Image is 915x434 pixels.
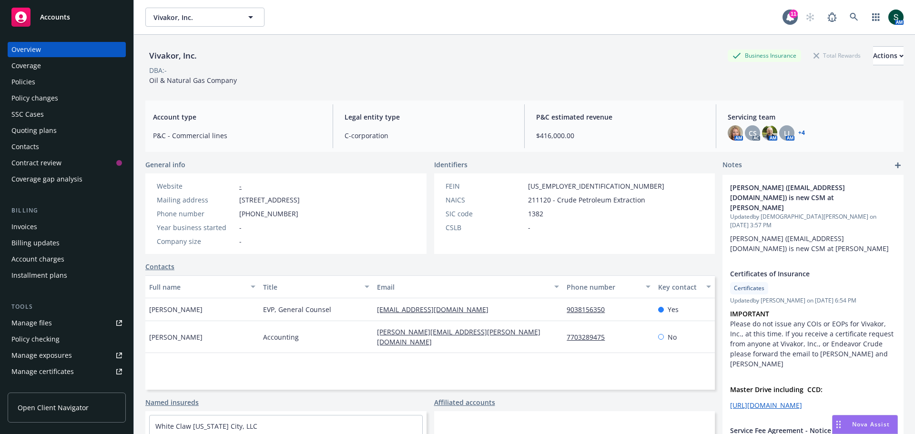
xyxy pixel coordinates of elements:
div: 11 [789,10,798,18]
div: Total Rewards [809,50,865,61]
div: Full name [149,282,245,292]
div: SSC Cases [11,107,44,122]
a: Manage claims [8,380,126,395]
a: [URL][DOMAIN_NAME] [730,401,802,410]
div: Manage claims [11,380,60,395]
img: photo [728,125,743,141]
a: 7703289475 [567,333,612,342]
span: $416,000.00 [536,131,704,141]
span: [US_EMPLOYER_IDENTIFICATION_NUMBER] [528,181,664,191]
span: Updated by [DEMOGRAPHIC_DATA][PERSON_NAME] on [DATE] 3:57 PM [730,212,896,230]
button: Title [259,275,373,298]
span: Identifiers [434,160,468,170]
a: [EMAIL_ADDRESS][DOMAIN_NAME] [377,305,496,314]
span: Vivakor, Inc. [153,12,236,22]
span: [STREET_ADDRESS] [239,195,300,205]
div: Overview [11,42,41,57]
span: Servicing team [728,112,896,122]
a: Affiliated accounts [434,397,495,407]
a: Contacts [145,262,174,272]
span: Legal entity type [345,112,513,122]
div: Contract review [11,155,61,171]
div: Billing [8,206,126,215]
div: Key contact [658,282,701,292]
a: [PERSON_NAME][EMAIL_ADDRESS][PERSON_NAME][DOMAIN_NAME] [377,327,540,346]
div: Mailing address [157,195,235,205]
div: Actions [873,47,904,65]
button: Phone number [563,275,654,298]
a: Coverage [8,58,126,73]
div: Certificates of InsuranceCertificatesUpdatedby [PERSON_NAME] on [DATE] 6:54 PMIMPORTANTPlease do ... [722,261,904,418]
span: [PERSON_NAME] ([EMAIL_ADDRESS][DOMAIN_NAME]) is new CSM at [PERSON_NAME] [730,182,871,212]
strong: IMPORTANT [730,309,769,318]
span: 211120 - Crude Petroleum Extraction [528,195,645,205]
a: Installment plans [8,268,126,283]
span: Certificates [734,284,764,293]
div: Title [263,282,359,292]
a: Search [844,8,864,27]
span: [PERSON_NAME] [149,332,203,342]
span: Open Client Navigator [18,403,89,413]
span: LI [784,128,790,138]
div: Account charges [11,252,64,267]
a: Invoices [8,219,126,234]
a: Coverage gap analysis [8,172,126,187]
div: Phone number [157,209,235,219]
span: P&C - Commercial lines [153,131,321,141]
div: SIC code [446,209,524,219]
div: Manage exposures [11,348,72,363]
strong: Master Drive including CCD: [730,385,823,394]
span: Notes [722,160,742,171]
span: Accounts [40,13,70,21]
span: - [528,222,530,232]
a: Contacts [8,139,126,154]
div: Policies [11,74,35,90]
a: Account charges [8,252,126,267]
div: Coverage gap analysis [11,172,82,187]
img: photo [888,10,904,25]
div: Policy changes [11,91,58,106]
span: CS [749,128,757,138]
a: Manage certificates [8,364,126,379]
a: Switch app [866,8,885,27]
a: Manage files [8,315,126,331]
span: - [239,222,242,232]
a: Policies [8,74,126,90]
div: Coverage [11,58,41,73]
a: Overview [8,42,126,57]
div: Drag to move [833,415,844,434]
div: Contacts [11,139,39,154]
span: C-corporation [345,131,513,141]
a: Start snowing [801,8,820,27]
div: Billing updates [11,235,60,251]
span: Yes [668,304,679,314]
span: General info [145,160,185,170]
a: Billing updates [8,235,126,251]
div: Installment plans [11,268,67,283]
span: P&C estimated revenue [536,112,704,122]
span: Certificates of Insurance [730,269,871,279]
span: [PERSON_NAME] [149,304,203,314]
span: Updated by [PERSON_NAME] on [DATE] 6:54 PM [730,296,896,305]
span: Nova Assist [852,420,890,428]
img: photo [762,125,777,141]
div: Phone number [567,282,640,292]
p: Please do not issue any COIs or EOPs for Vivakor, Inc., at this time. If you receive a certificat... [730,319,896,369]
button: Vivakor, Inc. [145,8,264,27]
a: +4 [798,130,805,136]
a: Named insureds [145,397,199,407]
div: Business Insurance [728,50,801,61]
div: DBA: - [149,65,167,75]
a: 9038156350 [567,305,612,314]
div: [PERSON_NAME] ([EMAIL_ADDRESS][DOMAIN_NAME]) is new CSM at [PERSON_NAME]Updatedby [DEMOGRAPHIC_DA... [722,175,904,261]
div: Invoices [11,219,37,234]
span: [PHONE_NUMBER] [239,209,298,219]
a: White Claw [US_STATE] City, LLC [155,422,257,431]
a: Manage exposures [8,348,126,363]
a: Contract review [8,155,126,171]
span: - [239,236,242,246]
div: Email [377,282,549,292]
div: Manage files [11,315,52,331]
a: Quoting plans [8,123,126,138]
